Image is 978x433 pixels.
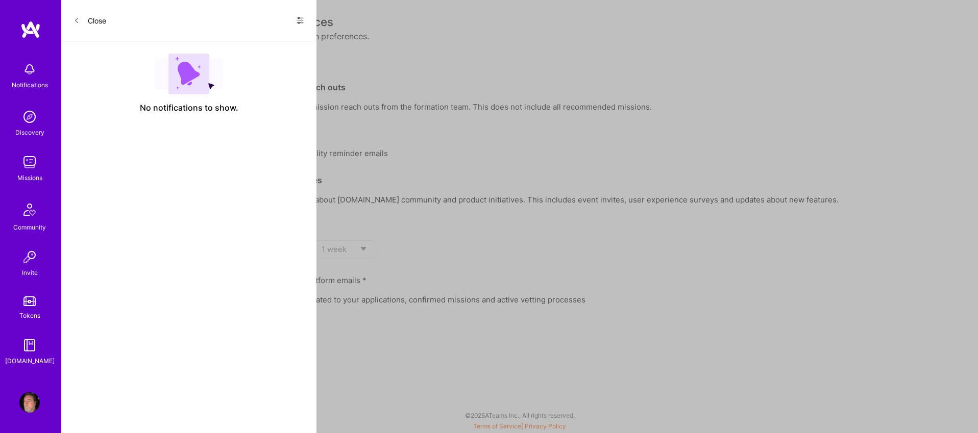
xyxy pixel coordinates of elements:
[20,20,41,39] img: logo
[155,54,223,94] img: empty
[19,310,40,321] div: Tokens
[22,267,38,278] div: Invite
[19,152,40,172] img: teamwork
[15,127,44,138] div: Discovery
[17,392,42,413] a: User Avatar
[23,296,36,306] img: tokens
[19,107,40,127] img: discovery
[19,392,40,413] img: User Avatar
[74,12,106,29] button: Close
[5,355,55,366] div: [DOMAIN_NAME]
[13,222,46,233] div: Community
[19,335,40,355] img: guide book
[140,103,238,113] span: No notifications to show.
[19,247,40,267] img: Invite
[17,197,42,222] img: Community
[17,172,42,183] div: Missions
